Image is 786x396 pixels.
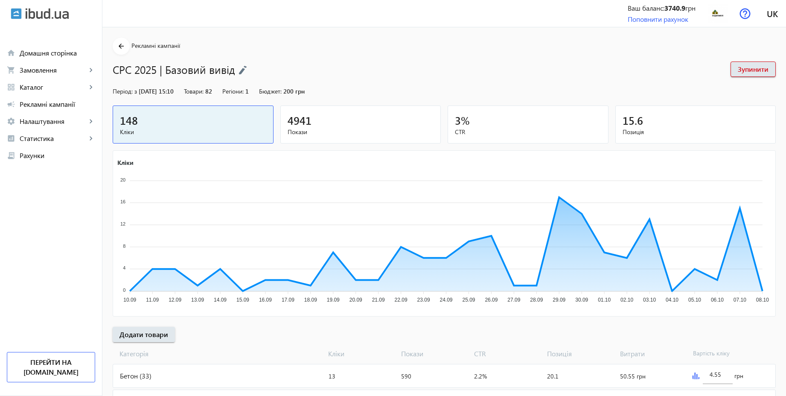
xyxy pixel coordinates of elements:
span: 2.2% [474,372,487,380]
mat-icon: grid_view [7,83,15,91]
img: graph.svg [693,373,699,379]
a: Поповнити рахунок [628,15,688,23]
span: Бюджет: [259,87,282,95]
tspan: 15.09 [236,297,249,303]
tspan: 02.10 [620,297,633,303]
mat-icon: keyboard_arrow_right [87,66,95,74]
tspan: 19.09 [327,297,340,303]
tspan: 04.10 [666,297,678,303]
tspan: 11.09 [146,297,159,303]
span: Кліки [325,349,398,358]
tspan: 14.09 [214,297,227,303]
tspan: 0 [123,287,125,293]
button: Зупинити [731,62,776,77]
mat-icon: keyboard_arrow_right [87,83,95,91]
tspan: 20 [120,177,125,182]
tspan: 22.09 [395,297,408,303]
span: Період: з [113,87,137,95]
span: 148 [120,113,138,127]
span: 20.1 [547,372,559,380]
span: Додати товари [119,330,168,339]
mat-icon: arrow_back [116,41,127,52]
tspan: 16 [120,199,125,204]
span: Зупинити [738,65,769,74]
tspan: 18.09 [304,297,317,303]
tspan: 08.10 [756,297,769,303]
h1: CPC 2025 | Базовий вивід [113,62,722,77]
mat-icon: home [7,49,15,57]
tspan: 23.09 [417,297,430,303]
mat-icon: keyboard_arrow_right [87,134,95,143]
span: Вартість кліку [690,349,763,358]
button: Додати товари [113,327,175,342]
span: Регіони: [222,87,244,95]
span: Рекламні кампанії [131,41,180,50]
tspan: 10.09 [123,297,136,303]
span: Позиція [544,349,617,358]
img: ibud_text.svg [26,8,69,19]
span: CTR [471,349,544,358]
tspan: 03.10 [643,297,656,303]
tspan: 4 [123,265,125,270]
span: Кліки [120,128,266,136]
mat-icon: settings [7,117,15,126]
tspan: 27.09 [507,297,520,303]
span: Витрати [617,349,690,358]
tspan: 05.10 [688,297,701,303]
a: Перейти на [DOMAIN_NAME] [7,352,95,382]
tspan: 26.09 [485,297,498,303]
span: Каталог [20,83,87,91]
img: help.svg [739,8,751,19]
span: 50.55 грн [620,372,646,380]
span: CTR [455,128,601,136]
mat-icon: analytics [7,134,15,143]
span: 200 грн [283,87,305,95]
tspan: 12.09 [169,297,181,303]
span: Рахунки [20,151,95,160]
span: Позиція [623,128,769,136]
mat-icon: receipt_long [7,151,15,160]
b: 3740.9 [664,3,685,12]
span: Статистика [20,134,87,143]
mat-icon: campaign [7,100,15,109]
span: 3 [455,113,461,127]
span: 590 [401,372,411,380]
tspan: 17.09 [282,297,294,303]
span: Покази [398,349,471,358]
tspan: 12 [120,221,125,226]
tspan: 28.09 [530,297,543,303]
span: Домашня сторінка [20,49,95,57]
img: ibud.svg [11,8,22,19]
tspan: 16.09 [259,297,272,303]
span: % [461,113,470,127]
span: Рекламні кампанії [20,100,95,109]
span: 82 [205,87,212,95]
span: Покази [288,128,434,136]
span: Категорія [113,349,325,358]
mat-icon: keyboard_arrow_right [87,117,95,126]
span: [DATE] 15:10 [139,87,174,95]
span: 1 [245,87,249,95]
tspan: 29.09 [553,297,565,303]
tspan: 8 [123,243,125,248]
span: 15.6 [623,113,643,127]
div: Бетон (33) [113,364,325,387]
img: 95560dec85b729ba1886518255668-d5a1190145.jpeg [708,4,728,23]
tspan: 13.09 [191,297,204,303]
span: 4941 [288,113,311,127]
tspan: 24.09 [440,297,453,303]
span: Налаштування [20,117,87,126]
tspan: 06.10 [711,297,724,303]
tspan: 01.10 [598,297,611,303]
tspan: 07.10 [734,297,746,303]
tspan: 25.09 [462,297,475,303]
span: грн [734,372,743,380]
span: Замовлення [20,66,87,74]
span: uk [767,8,778,19]
div: Ваш баланс: грн [628,3,696,13]
tspan: 21.09 [372,297,385,303]
tspan: 30.09 [575,297,588,303]
text: Кліки [117,158,134,166]
mat-icon: shopping_cart [7,66,15,74]
span: 13 [329,372,335,380]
